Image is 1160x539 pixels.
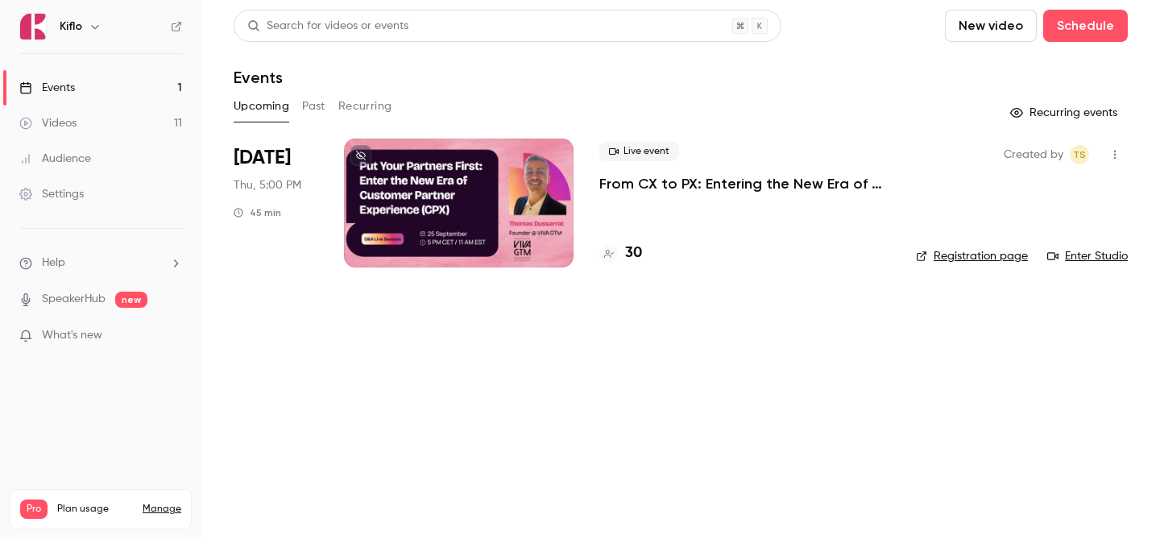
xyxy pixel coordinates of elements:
[247,18,408,35] div: Search for videos or events
[945,10,1037,42] button: New video
[42,255,65,272] span: Help
[1004,145,1063,164] span: Created by
[143,503,181,516] a: Manage
[57,503,133,516] span: Plan usage
[163,329,182,343] iframe: Noticeable Trigger
[1047,248,1128,264] a: Enter Studio
[234,93,289,119] button: Upcoming
[1043,10,1128,42] button: Schedule
[1073,145,1086,164] span: TS
[338,93,392,119] button: Recurring
[234,206,281,219] div: 45 min
[19,186,84,202] div: Settings
[42,327,102,344] span: What's new
[42,291,106,308] a: SpeakerHub
[1003,100,1128,126] button: Recurring events
[599,174,890,193] a: From CX to PX: Entering the New Era of Partner Experience
[599,142,679,161] span: Live event
[599,243,642,264] a: 30
[19,115,77,131] div: Videos
[20,500,48,519] span: Pro
[115,292,147,308] span: new
[234,177,301,193] span: Thu, 5:00 PM
[916,248,1028,264] a: Registration page
[19,151,91,167] div: Audience
[234,68,283,87] h1: Events
[60,19,82,35] h6: Kiflo
[234,139,318,267] div: Sep 25 Thu, 5:00 PM (Europe/Rome)
[302,93,325,119] button: Past
[234,145,291,171] span: [DATE]
[625,243,642,264] h4: 30
[19,80,75,96] div: Events
[19,255,182,272] li: help-dropdown-opener
[1070,145,1089,164] span: Tomica Stojanovikj
[20,14,46,39] img: Kiflo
